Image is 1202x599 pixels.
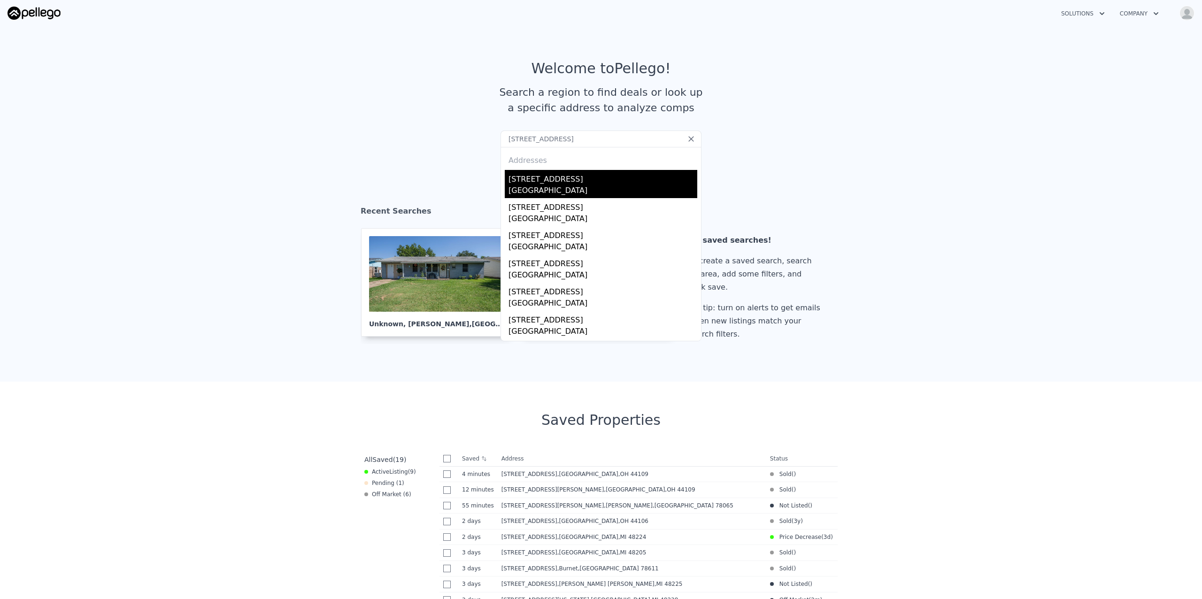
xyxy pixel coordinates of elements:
[501,471,557,477] span: [STREET_ADDRESS]
[604,486,699,493] span: , [GEOGRAPHIC_DATA]
[462,470,494,478] time: 2025-08-21 22:11
[824,533,831,541] time: 2025-08-18 17:05
[1054,5,1112,22] button: Solutions
[801,517,803,525] span: )
[501,502,604,509] span: [STREET_ADDRESS][PERSON_NAME]
[557,581,686,587] span: , [PERSON_NAME] [PERSON_NAME]
[689,254,824,294] div: To create a saved search, search an area, add some filters, and click save.
[766,451,838,467] th: Status
[509,213,697,226] div: [GEOGRAPHIC_DATA]
[509,298,697,311] div: [GEOGRAPHIC_DATA]
[532,60,671,77] div: Welcome to Pellego !
[372,456,393,463] span: Saved
[369,312,503,329] div: Unknown , [PERSON_NAME]
[604,502,737,509] span: , [PERSON_NAME]
[774,486,794,493] span: Sold (
[794,486,796,493] span: )
[389,468,408,475] span: Listing
[794,549,796,556] span: )
[509,339,697,354] div: [STREET_ADDRESS]
[462,517,494,525] time: 2025-08-19 22:00
[509,198,697,213] div: [STREET_ADDRESS]
[462,549,494,556] time: 2025-08-19 05:20
[501,486,604,493] span: [STREET_ADDRESS][PERSON_NAME]
[774,565,794,572] span: Sold (
[509,326,697,339] div: [GEOGRAPHIC_DATA]
[557,565,663,572] span: , Burnet
[794,470,796,478] span: )
[364,479,404,487] div: Pending ( 1 )
[557,471,652,477] span: , [GEOGRAPHIC_DATA]
[557,518,652,524] span: , [GEOGRAPHIC_DATA]
[557,534,650,540] span: , [GEOGRAPHIC_DATA]
[810,580,812,588] span: )
[794,517,801,525] time: 2022-03-21 09:33
[462,502,494,509] time: 2025-08-21 21:21
[501,565,557,572] span: [STREET_ADDRESS]
[462,565,494,572] time: 2025-08-19 04:51
[774,533,824,541] span: Price Decrease (
[810,502,812,509] span: )
[361,198,841,228] div: Recent Searches
[469,320,574,328] span: , [GEOGRAPHIC_DATA] 75061
[462,533,494,541] time: 2025-08-19 20:45
[578,565,659,572] span: , [GEOGRAPHIC_DATA] 78611
[1112,5,1166,22] button: Company
[509,283,697,298] div: [STREET_ADDRESS]
[462,580,494,588] time: 2025-08-19 04:05
[509,170,697,185] div: [STREET_ADDRESS]
[665,486,695,493] span: , OH 44109
[361,412,841,429] div: Saved Properties
[509,226,697,241] div: [STREET_ADDRESS]
[361,228,519,337] a: Unknown, [PERSON_NAME],[GEOGRAPHIC_DATA] 75061
[509,254,697,269] div: [STREET_ADDRESS]
[794,565,796,572] span: )
[501,581,557,587] span: [STREET_ADDRESS]
[655,581,683,587] span: , MI 48225
[509,241,697,254] div: [GEOGRAPHIC_DATA]
[505,147,697,170] div: Addresses
[831,533,833,541] span: )
[618,471,648,477] span: , OH 44109
[774,502,810,509] span: Not Listed (
[501,518,557,524] span: [STREET_ADDRESS]
[372,468,416,476] span: Active ( 9 )
[774,580,810,588] span: Not Listed (
[496,84,706,115] div: Search a region to find deals or look up a specific address to analyze comps
[774,549,794,556] span: Sold (
[618,518,648,524] span: , OH 44106
[618,534,647,540] span: , MI 48224
[462,486,494,493] time: 2025-08-21 22:04
[653,502,733,509] span: , [GEOGRAPHIC_DATA] 78065
[8,7,61,20] img: Pellego
[509,311,697,326] div: [STREET_ADDRESS]
[501,131,701,147] input: Search an address or region...
[557,549,650,556] span: , [GEOGRAPHIC_DATA]
[364,491,411,498] div: Off Market ( 6 )
[498,451,766,467] th: Address
[509,269,697,283] div: [GEOGRAPHIC_DATA]
[689,301,824,341] div: Pro tip: turn on alerts to get emails when new listings match your search filters.
[509,185,697,198] div: [GEOGRAPHIC_DATA]
[501,534,557,540] span: [STREET_ADDRESS]
[364,455,406,464] div: All ( 19 )
[501,549,557,556] span: [STREET_ADDRESS]
[689,234,824,247] div: No saved searches!
[458,451,498,466] th: Saved
[1179,6,1194,21] img: avatar
[618,549,647,556] span: , MI 48205
[774,470,794,478] span: Sold (
[774,517,794,525] span: Sold (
